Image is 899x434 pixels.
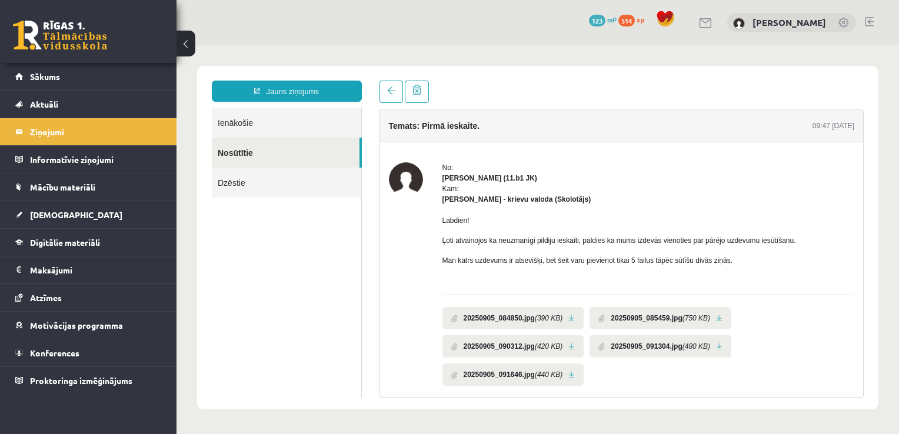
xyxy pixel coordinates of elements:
b: 20250905_091304.jpg [434,296,505,306]
a: Ziņojumi [15,118,162,145]
b: 20250905_085459.jpg [434,268,505,278]
div: No: [266,117,678,128]
span: xp [637,15,644,24]
p: Labdien! [266,170,678,181]
legend: Ziņojumi [30,118,162,145]
i: (390 KB) [358,268,386,278]
a: Digitālie materiāli [15,229,162,256]
span: [DEMOGRAPHIC_DATA] [30,209,122,220]
span: Konferences [30,348,79,358]
strong: [PERSON_NAME] (11.b1 JK) [266,129,361,137]
div: 09:47 [DATE] [636,75,678,86]
span: Proktoringa izmēģinājums [30,375,132,386]
a: Dzēstie [35,122,185,152]
i: (750 KB) [506,268,534,278]
a: Nosūtītie [35,92,183,122]
a: 123 mP [589,15,617,24]
b: 20250905_091646.jpg [287,324,358,335]
div: Kam: [266,138,678,159]
b: 20250905_084850.jpg [287,268,358,278]
a: Mācību materiāli [15,173,162,201]
a: [DEMOGRAPHIC_DATA] [15,201,162,228]
i: (420 KB) [358,296,386,306]
span: Mācību materiāli [30,182,95,192]
span: Atzīmes [30,292,62,303]
a: 514 xp [618,15,650,24]
a: Sākums [15,63,162,90]
span: Motivācijas programma [30,320,123,330]
a: Atzīmes [15,284,162,311]
legend: Maksājumi [30,256,162,283]
span: 514 [618,15,635,26]
a: Konferences [15,339,162,366]
i: (440 KB) [358,324,386,335]
a: Maksājumi [15,256,162,283]
a: [PERSON_NAME] [753,16,826,28]
span: mP [607,15,617,24]
a: Jauns ziņojums [35,35,185,56]
i: (480 KB) [506,296,534,306]
a: Proktoringa izmēģinājums [15,367,162,394]
a: Motivācijas programma [15,312,162,339]
a: Rīgas 1. Tālmācības vidusskola [13,21,107,50]
span: Digitālie materiāli [30,237,100,248]
img: Iveta Eglīte [212,117,247,151]
span: Aktuāli [30,99,58,109]
span: Sākums [30,71,60,82]
p: Man katrs uzdevums ir atsevišķi, bet šeit varu pievienot tikai 5 failus tāpēc sūtīšu divās ziņās. [266,210,678,221]
legend: Informatīvie ziņojumi [30,146,162,173]
h4: Temats: Pirmā ieskaite. [212,76,304,85]
img: Iveta Eglīte [733,18,745,29]
b: 20250905_090312.jpg [287,296,358,306]
p: Ļoti atvainojos ka neuzmanīgi pildiju ieskaiti, paldies ka mums izdevās vienoties par pārējo uzde... [266,190,678,201]
a: Ienākošie [35,62,185,92]
span: 123 [589,15,605,26]
a: Aktuāli [15,91,162,118]
a: Informatīvie ziņojumi [15,146,162,173]
strong: [PERSON_NAME] - krievu valoda (Skolotājs) [266,150,415,158]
